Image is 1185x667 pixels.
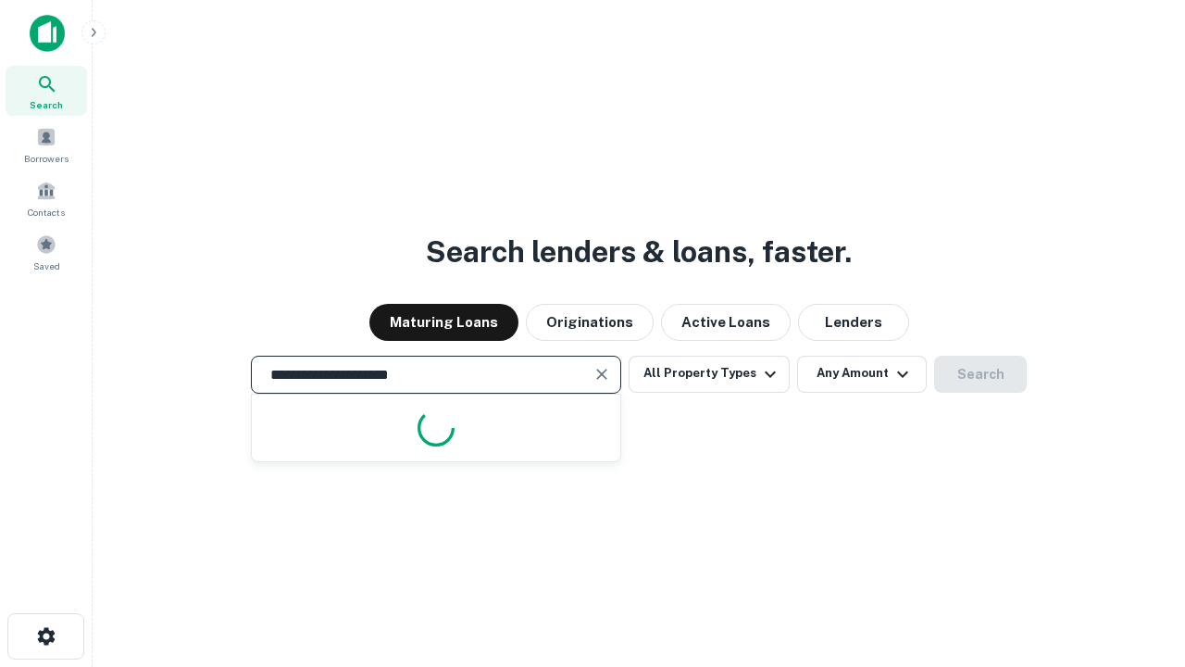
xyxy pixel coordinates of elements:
[426,230,852,274] h3: Search lenders & loans, faster.
[24,151,69,166] span: Borrowers
[798,304,909,341] button: Lenders
[6,66,87,116] a: Search
[526,304,654,341] button: Originations
[33,258,60,273] span: Saved
[30,15,65,52] img: capitalize-icon.png
[661,304,791,341] button: Active Loans
[6,120,87,170] a: Borrowers
[28,205,65,220] span: Contacts
[589,361,615,387] button: Clear
[1092,519,1185,608] iframe: Chat Widget
[369,304,518,341] button: Maturing Loans
[6,173,87,223] a: Contacts
[629,356,790,393] button: All Property Types
[6,227,87,277] a: Saved
[30,97,63,112] span: Search
[797,356,927,393] button: Any Amount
